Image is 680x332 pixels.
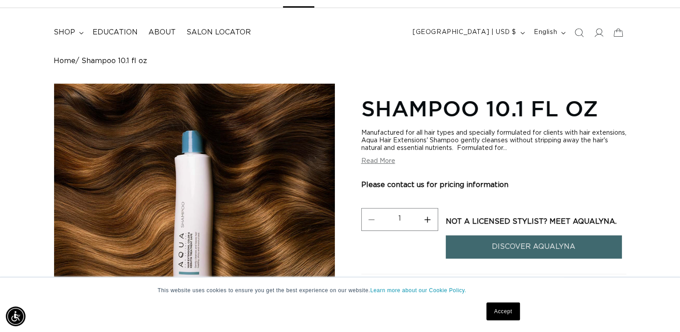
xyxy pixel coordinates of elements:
button: [GEOGRAPHIC_DATA] | USD $ [407,24,528,41]
a: DISCOVER AQUALYNA [446,235,622,258]
iframe: Chat Widget [635,289,680,332]
span: shop [54,28,75,37]
span: Education [93,28,138,37]
summary: The Aqua Difference [361,274,626,299]
a: About [143,22,181,43]
a: Home [54,57,76,65]
button: English [528,24,569,41]
a: Learn more about our Cookie Policy. [370,287,466,294]
a: Accept [486,302,520,320]
p: Not a Licensed stylist? Meet Aqualyna. [446,215,622,228]
button: Read More [361,157,395,165]
span: Salon Locator [186,28,251,37]
summary: Search [569,23,589,43]
span: About [148,28,176,37]
div: Accessibility Menu [6,306,25,326]
nav: breadcrumbs [54,57,626,65]
p: This website uses cookies to ensure you get the best experience on our website. [158,286,523,294]
span: English [534,28,557,37]
a: Salon Locator [181,22,256,43]
span: Shampoo 10.1 fl oz [81,57,147,65]
summary: shop [48,22,87,43]
a: Education [87,22,143,43]
span: [GEOGRAPHIC_DATA] | USD $ [413,28,516,37]
div: Manufactured for all hair types and specially formulated for clients with hair extensions, Aqua H... [361,129,626,152]
p: Please contact us for pricing information [361,179,508,190]
h1: Shampoo 10.1 fl oz [361,94,626,122]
